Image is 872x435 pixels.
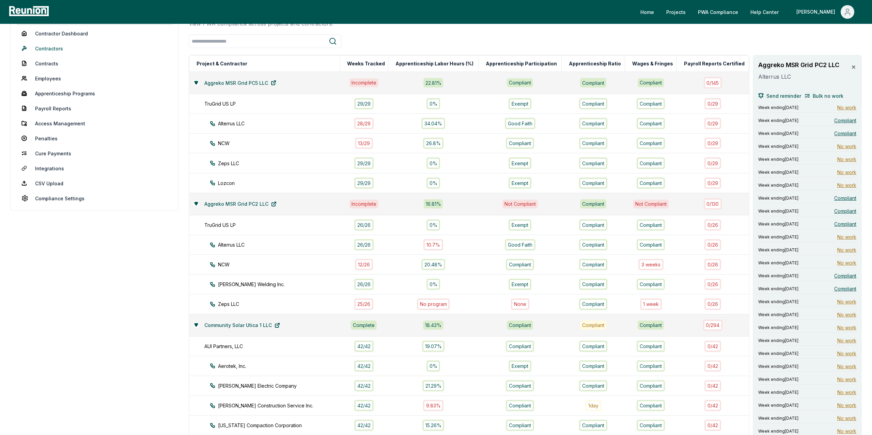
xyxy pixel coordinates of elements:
[704,360,721,372] div: 0 / 42
[837,389,856,396] span: No work
[195,57,249,71] button: Project & Contractor
[637,360,665,372] div: Compliant
[506,420,534,431] div: Compliant
[426,157,440,169] div: 0%
[422,380,445,391] div: 21.29%
[637,279,665,290] div: Compliant
[631,57,674,71] button: Wages & Fringes
[758,131,798,136] span: Week ending [DATE]
[580,199,606,208] div: Compliant
[354,98,374,109] div: 29 / 29
[354,380,374,391] div: 42 / 42
[502,200,538,208] div: Not Compliant
[837,259,856,266] span: No work
[704,77,722,88] div: 0 / 145
[837,350,856,357] span: No work
[837,169,856,176] span: No work
[745,5,784,19] a: Help Center
[704,279,721,290] div: 0 / 26
[637,219,665,231] div: Compliant
[346,57,386,71] button: Weeks Tracked
[791,5,860,19] button: [PERSON_NAME]
[16,102,173,115] a: Payroll Reports
[585,400,602,411] div: 1 day
[423,400,444,411] div: 9.83%
[637,138,665,149] div: Compliant
[704,400,721,411] div: 0 / 42
[210,422,352,429] div: [US_STATE] Compaction Corporation
[426,98,440,109] div: 0%
[640,298,662,310] div: 1 week
[422,420,445,431] div: 15.26%
[506,341,534,352] div: Compliant
[837,143,856,150] span: No work
[16,176,173,190] a: CSV Upload
[423,239,443,250] div: 10.7%
[579,298,607,310] div: Compliant
[758,196,798,201] span: Week ending [DATE]
[354,360,374,372] div: 42 / 42
[704,198,722,209] div: 0 / 130
[758,60,843,70] h3: Aggreko MSR Grid PC2 LLC
[505,239,535,250] div: Good Faith
[199,76,282,90] a: Aggreko MSR Grid PC5 LLC
[354,298,373,310] div: 25 / 26
[210,160,352,167] div: Zeps LLC
[837,363,856,370] span: No work
[766,92,801,99] span: Send reminder
[637,239,665,250] div: Compliant
[507,321,533,329] div: Compliant
[758,260,798,266] span: Week ending [DATE]
[758,157,798,162] span: Week ending [DATE]
[509,157,531,169] div: Exempt
[507,78,533,87] div: Compliant
[210,300,352,308] div: Zeps LLC
[354,279,374,290] div: 26 / 26
[423,321,443,330] div: 18.43 %
[637,420,665,431] div: Compliant
[426,177,440,189] div: 0%
[210,362,352,370] div: Aerotek, Inc.
[758,286,798,292] span: Week ending [DATE]
[638,78,664,87] div: Compliant
[637,177,665,189] div: Compliant
[758,351,798,356] span: Week ending [DATE]
[758,208,798,214] span: Week ending [DATE]
[758,105,798,110] span: Week ending [DATE]
[758,325,798,330] span: Week ending [DATE]
[511,298,529,310] div: None
[354,118,374,129] div: 28 / 29
[423,78,443,87] div: 22.81 %
[758,144,798,149] span: Week ending [DATE]
[426,360,440,372] div: 0%
[704,380,721,391] div: 0 / 42
[837,415,856,422] span: No work
[635,5,865,19] nav: Main
[579,219,607,231] div: Compliant
[354,341,374,352] div: 42 / 42
[704,420,721,431] div: 0 / 42
[579,341,607,352] div: Compliant
[506,138,534,149] div: Compliant
[637,400,665,411] div: Compliant
[834,130,856,137] span: Compliant
[834,272,856,279] span: Compliant
[349,78,378,87] div: Incomplete
[834,220,856,228] span: Compliant
[635,5,659,19] a: Home
[837,156,856,163] span: No work
[704,138,721,149] div: 0 / 29
[758,273,798,279] span: Week ending [DATE]
[837,233,856,240] span: No work
[683,57,746,71] button: Payroll Reports Certified
[758,234,798,240] span: Week ending [DATE]
[567,57,622,71] button: Apprenticeship Ratio
[424,199,443,208] div: 16.81 %
[837,428,856,435] span: No work
[704,177,721,189] div: 0 / 29
[758,183,798,188] span: Week ending [DATE]
[637,98,665,109] div: Compliant
[703,320,723,331] div: 0 / 294
[704,157,721,169] div: 0 / 29
[505,118,535,129] div: Good Faith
